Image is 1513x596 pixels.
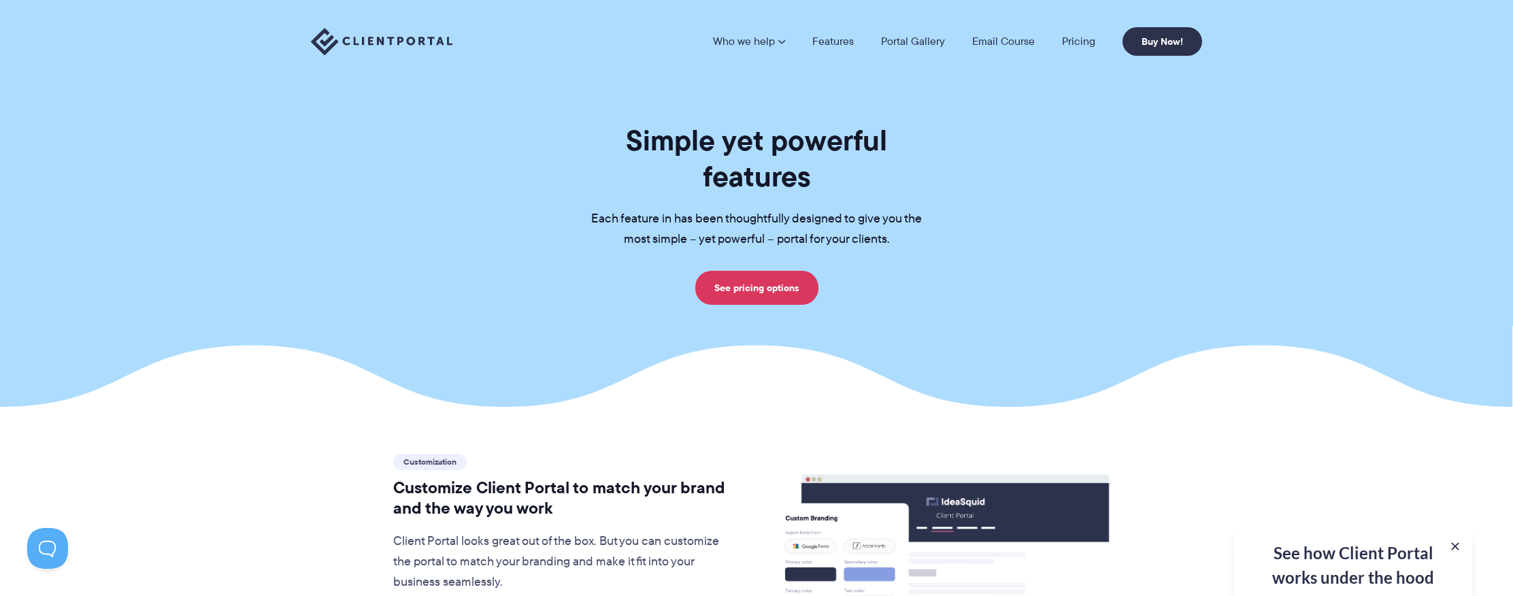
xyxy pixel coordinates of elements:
[27,528,68,569] iframe: Toggle Customer Support
[1123,27,1202,56] a: Buy Now!
[393,454,467,470] span: Customization
[972,36,1035,47] a: Email Course
[1062,36,1095,47] a: Pricing
[393,531,737,593] p: Client Portal looks great out of the box. But you can customize the portal to match your branding...
[881,36,945,47] a: Portal Gallery
[713,36,785,47] a: Who we help
[393,478,737,518] h2: Customize Client Portal to match your brand and the way you work
[695,271,818,305] a: See pricing options
[812,36,854,47] a: Features
[569,122,944,195] h1: Simple yet powerful features
[569,209,944,250] p: Each feature in has been thoughtfully designed to give you the most simple – yet powerful – porta...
